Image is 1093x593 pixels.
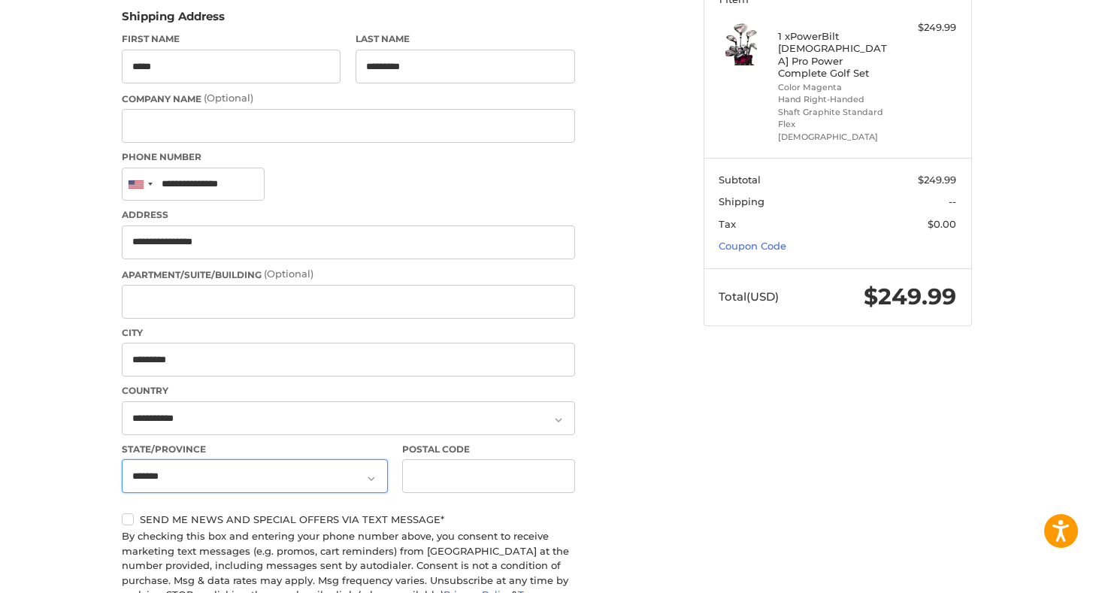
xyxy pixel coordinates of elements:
[778,30,893,79] h4: 1 x PowerBilt [DEMOGRAPHIC_DATA] Pro Power Complete Golf Set
[918,174,956,186] span: $249.99
[122,267,575,282] label: Apartment/Suite/Building
[122,32,341,46] label: First Name
[122,326,575,340] label: City
[122,91,575,106] label: Company Name
[123,168,157,201] div: United States: +1
[928,218,956,230] span: $0.00
[719,240,786,252] a: Coupon Code
[356,32,575,46] label: Last Name
[122,443,388,456] label: State/Province
[719,289,779,304] span: Total (USD)
[402,443,575,456] label: Postal Code
[719,174,761,186] span: Subtotal
[122,8,225,32] legend: Shipping Address
[969,552,1093,593] iframe: Google Customer Reviews
[204,92,253,104] small: (Optional)
[719,218,736,230] span: Tax
[897,20,956,35] div: $249.99
[864,283,956,310] span: $249.99
[778,106,893,119] li: Shaft Graphite Standard
[719,195,764,207] span: Shipping
[122,384,575,398] label: Country
[264,268,313,280] small: (Optional)
[122,208,575,222] label: Address
[778,93,893,106] li: Hand Right-Handed
[122,150,575,164] label: Phone Number
[949,195,956,207] span: --
[778,81,893,94] li: Color Magenta
[122,513,575,525] label: Send me news and special offers via text message*
[778,118,893,143] li: Flex [DEMOGRAPHIC_DATA]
